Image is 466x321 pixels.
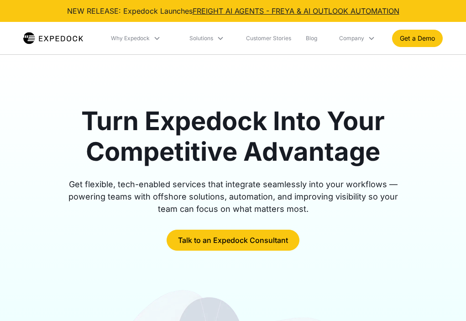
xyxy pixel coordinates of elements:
div: Solutions [186,23,228,54]
div: Get flexible, tech-enabled services that integrate seamlessly into your workflows — powering team... [58,178,408,215]
img: Expedock Logo [23,32,83,45]
div: Why Expedock [107,23,164,54]
div: Why Expedock [111,34,150,43]
h1: Turn Expedock Into Your Competitive Advantage [58,106,408,167]
div: NEW RELEASE: Expedock Launches [67,5,399,16]
a: FREIGHT AI AGENTS - FREYA & AI OUTLOOK AUTOMATION [193,6,399,16]
a: home [23,32,83,45]
a: Talk to an Expedock Consultant [167,230,299,251]
a: Customer Stories [239,23,298,54]
a: Get a Demo [392,30,443,47]
div: Company [339,34,364,43]
div: Solutions [189,34,213,43]
div: Company [335,23,379,54]
a: Blog [298,23,325,54]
